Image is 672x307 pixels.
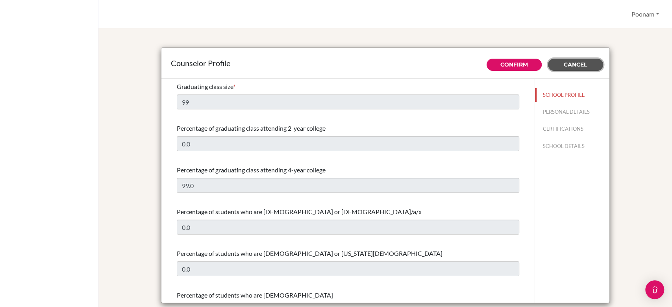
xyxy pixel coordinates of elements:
[535,122,609,136] button: CERTIFICATIONS
[535,139,609,153] button: SCHOOL DETAILS
[177,208,422,215] span: Percentage of students who are [DEMOGRAPHIC_DATA] or [DEMOGRAPHIC_DATA]/a/x
[177,250,442,257] span: Percentage of students who are [DEMOGRAPHIC_DATA] or [US_STATE][DEMOGRAPHIC_DATA]
[535,105,609,119] button: PERSONAL DETAILS
[535,88,609,102] button: SCHOOL PROFILE
[177,166,326,174] span: Percentage of graduating class attending 4-year college
[628,7,663,22] button: Poonam
[177,291,333,299] span: Percentage of students who are [DEMOGRAPHIC_DATA]
[171,57,600,69] div: Counselor Profile
[177,83,233,90] span: Graduating class size
[177,124,326,132] span: Percentage of graduating class attending 2-year college
[645,280,664,299] div: Open Intercom Messenger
